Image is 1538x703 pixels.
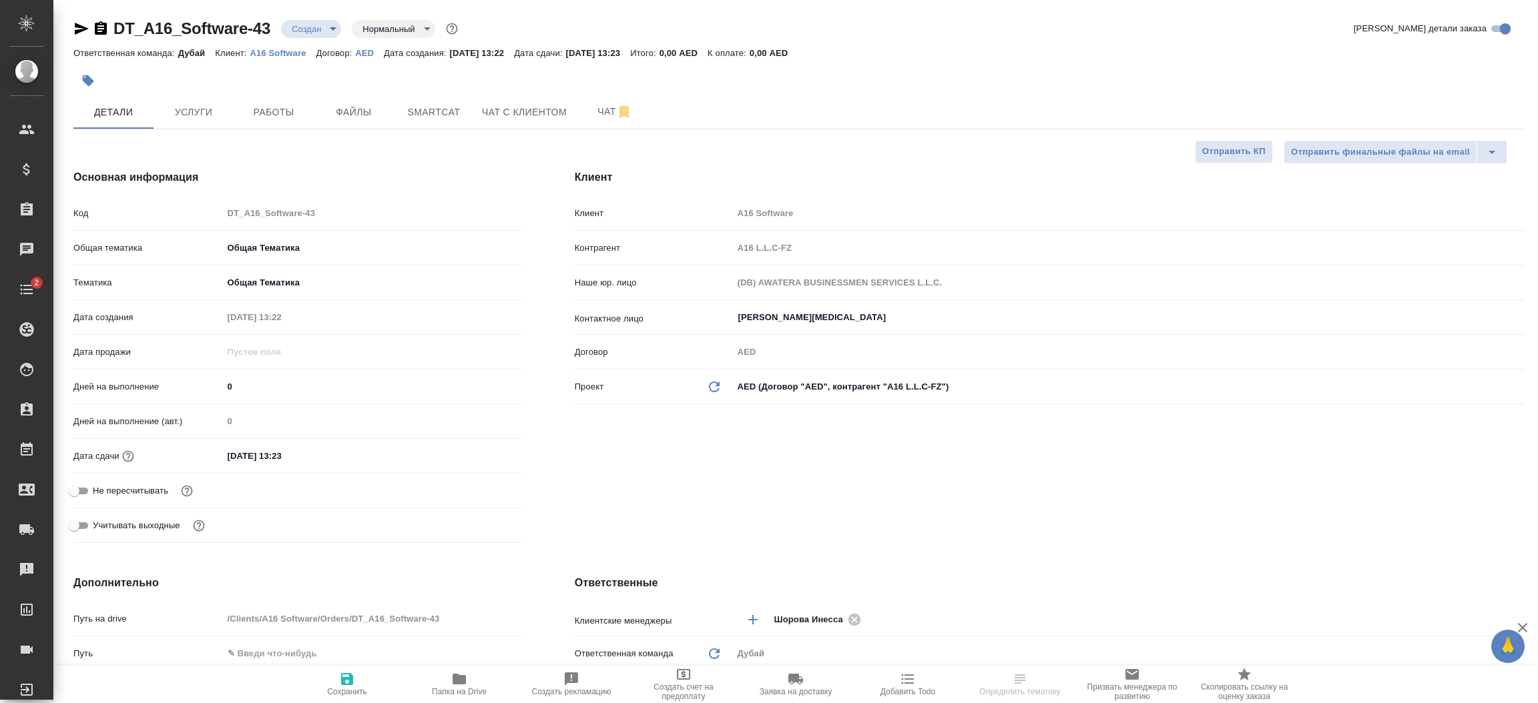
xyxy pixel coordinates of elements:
p: Дата создания: [384,48,449,58]
div: Общая Тематика [223,271,521,294]
p: Тематика [73,276,223,289]
p: Контактное лицо [575,312,733,325]
p: Ответственная команда [575,647,674,660]
div: Дубай [733,642,1523,665]
div: split button [1284,140,1507,164]
button: Создать рекламацию [515,666,627,703]
a: DT_A16_Software-43 [113,19,270,37]
p: Код [73,207,223,220]
button: 🙏 [1491,630,1525,663]
p: Клиент: [215,48,250,58]
span: Отправить КП [1202,144,1266,159]
button: Open [1516,316,1519,319]
button: Добавить менеджера [737,604,769,636]
span: Чат [583,103,647,120]
button: Open [1516,618,1519,621]
button: Папка на Drive [403,666,515,703]
input: Пустое поле [223,203,521,223]
button: Призвать менеджера по развитию [1076,666,1188,703]
p: Дубай [178,48,216,58]
p: Ответственная команда: [73,48,178,58]
button: Заявка на доставку [740,666,852,703]
p: Наше юр. лицо [575,276,733,289]
p: Проект [575,380,604,394]
button: Отправить КП [1195,140,1273,163]
p: Путь [73,647,223,660]
span: [PERSON_NAME] детали заказа [1354,22,1487,35]
button: Добавить Todo [852,666,964,703]
input: ✎ Введи что-нибудь [223,644,521,663]
h4: Ответственные [575,575,1523,591]
span: Smartcat [402,104,466,121]
span: Детали [81,104,146,121]
span: Чат с клиентом [482,104,567,121]
input: Пустое поле [223,609,521,628]
button: Определить тематику [964,666,1076,703]
input: Пустое поле [223,307,340,327]
span: Создать рекламацию [532,687,611,696]
p: Дней на выполнение (авт.) [73,415,223,428]
p: A16 Software [250,48,316,58]
div: Создан [352,20,435,38]
h4: Клиент [575,169,1523,185]
span: Определить тематику [979,687,1060,696]
span: 🙏 [1497,632,1519,660]
p: Дней на выполнение [73,380,223,394]
span: Работы [242,104,306,121]
div: Общая Тематика [223,237,521,259]
p: Договор: [316,48,356,58]
p: Клиент [575,207,733,220]
a: A16 Software [250,47,316,58]
span: Создать счет на предоплату [635,682,732,701]
p: AED [355,48,384,58]
input: Пустое поле [733,273,1523,292]
button: Сохранить [291,666,403,703]
p: Контрагент [575,241,733,255]
input: Пустое поле [733,238,1523,257]
button: Скопировать ссылку на оценку заказа [1188,666,1300,703]
p: 0,00 AED [750,48,798,58]
p: Дата сдачи: [514,48,565,58]
input: Пустое поле [733,342,1523,362]
p: Дата продажи [73,345,223,359]
button: Создать счет на предоплату [627,666,740,703]
p: Дата создания [73,311,223,324]
button: Включи, если не хочешь, чтобы указанная дата сдачи изменилась после переставления заказа в 'Подтв... [178,482,196,500]
input: Пустое поле [733,203,1523,223]
button: Добавить тэг [73,66,103,95]
div: AED (Договор "AED", контрагент "A16 L.L.C-FZ") [733,376,1523,398]
span: Отправить финальные файлы на email [1291,145,1470,160]
input: ✎ Введи что-нибудь [223,446,340,466]
p: 0,00 AED [660,48,708,58]
p: Договор [575,345,733,359]
span: Призвать менеджера по развитию [1084,682,1180,701]
span: Заявка на доставку [760,687,832,696]
input: ✎ Введи что-нибудь [223,377,521,396]
h4: Основная информация [73,169,521,185]
div: Шорова Инесса [774,611,865,628]
span: 2 [26,276,47,289]
span: Сохранить [327,687,367,696]
a: 2 [3,273,50,306]
p: Дата сдачи [73,450,119,463]
button: Выбери, если сб и вс нужно считать рабочими днями для выполнения заказа. [190,517,208,534]
span: Добавить Todo [880,687,935,696]
button: Отправить финальные файлы на email [1284,140,1477,164]
input: Пустое поле [223,412,521,431]
button: Если добавить услуги и заполнить их объемом, то дата рассчитается автоматически [119,448,137,465]
p: [DATE] 13:22 [450,48,515,58]
span: Шорова Инесса [774,613,851,626]
button: Создан [288,23,325,35]
span: Услуги [162,104,226,121]
p: Итого: [630,48,659,58]
p: [DATE] 13:23 [566,48,631,58]
span: Скопировать ссылку на оценку заказа [1196,682,1292,701]
p: К оплате: [708,48,750,58]
span: Не пересчитывать [93,484,168,498]
span: Учитывать выходные [93,519,180,532]
button: Доп статусы указывают на важность/срочность заказа [443,20,461,37]
p: Клиентские менеджеры [575,614,733,628]
span: Файлы [322,104,386,121]
a: AED [355,47,384,58]
p: Общая тематика [73,241,223,255]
